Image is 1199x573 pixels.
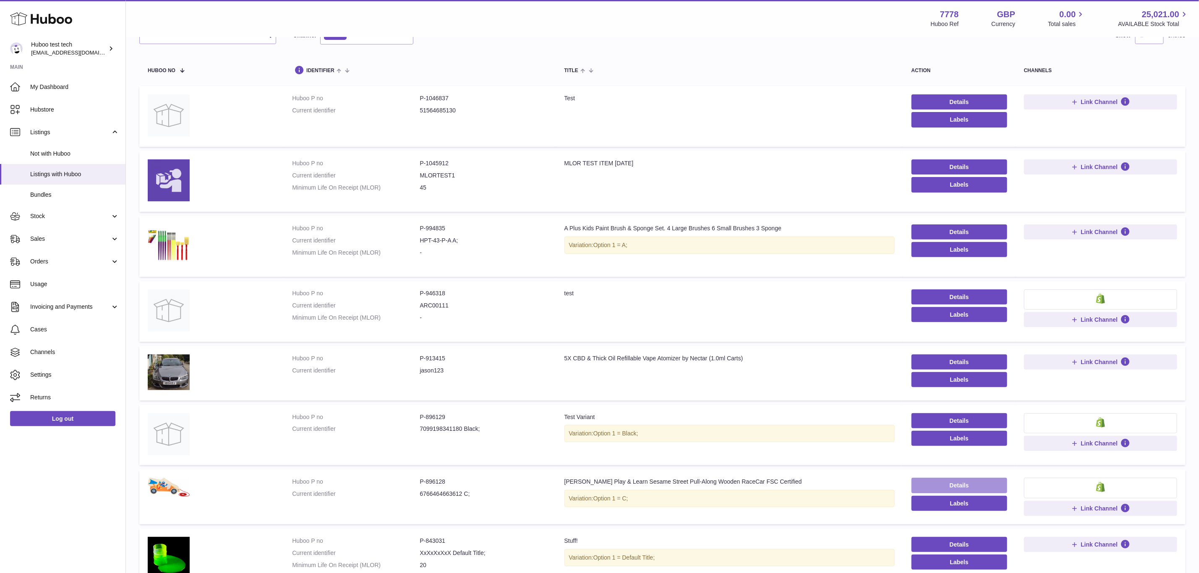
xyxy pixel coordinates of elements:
a: 0.00 Total sales [1048,9,1085,28]
span: [EMAIL_ADDRESS][DOMAIN_NAME] [31,49,123,56]
div: Huboo test tech [31,41,107,57]
span: Settings [30,371,119,379]
dt: Huboo P no [292,159,420,167]
button: Link Channel [1024,501,1177,516]
dt: Huboo P no [292,224,420,232]
strong: GBP [997,9,1015,20]
span: Stock [30,212,110,220]
dt: Huboo P no [292,94,420,102]
dd: 51564685130 [420,107,547,115]
button: Link Channel [1024,159,1177,175]
span: 0.00 [1060,9,1076,20]
dd: P-994835 [420,224,547,232]
dd: P-946318 [420,289,547,297]
div: Variation: [564,425,895,442]
dd: P-896128 [420,478,547,486]
span: Listings [30,128,110,136]
button: Link Channel [1024,312,1177,327]
dd: 7099198341180 Black; [420,425,547,433]
div: test [564,289,895,297]
img: 5X CBD & Thick Oil Refillable Vape Atomizer by Nectar (1.0ml Carts) [148,354,190,390]
button: Labels [912,555,1007,570]
dt: Current identifier [292,549,420,557]
span: identifier [306,68,334,73]
div: Test [564,94,895,102]
div: MLOR TEST ITEM [DATE] [564,159,895,167]
span: 25,021.00 [1142,9,1179,20]
span: AVAILABLE Stock Total [1118,20,1189,28]
button: Labels [912,372,1007,387]
dt: Minimum Life On Receipt (MLOR) [292,184,420,192]
span: Link Channel [1081,228,1118,236]
a: Details [912,94,1007,109]
a: Details [912,478,1007,493]
button: Labels [912,242,1007,257]
div: Currency [992,20,1016,28]
dt: Huboo P no [292,289,420,297]
span: Total sales [1048,20,1085,28]
div: Stuff! [564,537,895,545]
a: Details [912,413,1007,428]
span: Link Channel [1081,163,1118,171]
div: Variation: [564,549,895,566]
dt: Huboo P no [292,354,420,362]
a: Details [912,289,1007,305]
div: Huboo Ref [931,20,959,28]
dt: Current identifier [292,367,420,375]
button: Labels [912,307,1007,322]
span: Link Channel [1081,541,1118,548]
span: Hubstore [30,106,119,114]
dd: HPT-43-P-A A; [420,237,547,245]
a: Details [912,159,1007,175]
button: Labels [912,177,1007,192]
button: Labels [912,112,1007,127]
img: Legler Play & Learn Sesame Street Pull-Along Wooden RaceCar FSC Certified [148,478,190,497]
dt: Minimum Life On Receipt (MLOR) [292,249,420,257]
span: Huboo no [148,68,175,73]
img: shopify-small.png [1096,482,1105,492]
span: title [564,68,578,73]
dd: P-1045912 [420,159,547,167]
a: Details [912,537,1007,552]
span: Option 1 = A; [593,242,627,248]
dd: ARC00111 [420,302,547,310]
dd: - [420,249,547,257]
span: Bundles [30,191,119,199]
span: Invoicing and Payments [30,303,110,311]
img: Test Variant [148,413,190,455]
dd: - [420,314,547,322]
div: Variation: [564,490,895,507]
dt: Current identifier [292,107,420,115]
div: Test Variant [564,413,895,421]
span: Orders [30,258,110,266]
button: Link Channel [1024,94,1177,109]
button: Link Channel [1024,224,1177,240]
span: Channels [30,348,119,356]
dd: 20 [420,561,547,569]
img: test [148,289,190,331]
img: shopify-small.png [1096,294,1105,304]
img: internalAdmin-7778@internal.huboo.com [10,42,23,55]
dd: 45 [420,184,547,192]
img: shopify-small.png [1096,417,1105,427]
button: Labels [912,496,1007,511]
span: Option 1 = Default Title; [593,554,655,561]
span: Option 1 = C; [593,495,628,502]
a: Details [912,224,1007,240]
strong: 7778 [940,9,959,20]
img: MLOR TEST ITEM 23-05-2025 [148,159,190,201]
div: channels [1024,68,1177,73]
span: Link Channel [1081,98,1118,106]
dd: jason123 [420,367,547,375]
a: Details [912,354,1007,370]
span: Link Channel [1081,358,1118,366]
dd: P-913415 [420,354,547,362]
span: Sales [30,235,110,243]
span: Link Channel [1081,316,1118,323]
span: Listings with Huboo [30,170,119,178]
dt: Current identifier [292,237,420,245]
span: Link Channel [1081,505,1118,512]
span: All [328,31,336,38]
span: Option 1 = Black; [593,430,638,437]
div: [PERSON_NAME] Play & Learn Sesame Street Pull-Along Wooden RaceCar FSC Certified [564,478,895,486]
